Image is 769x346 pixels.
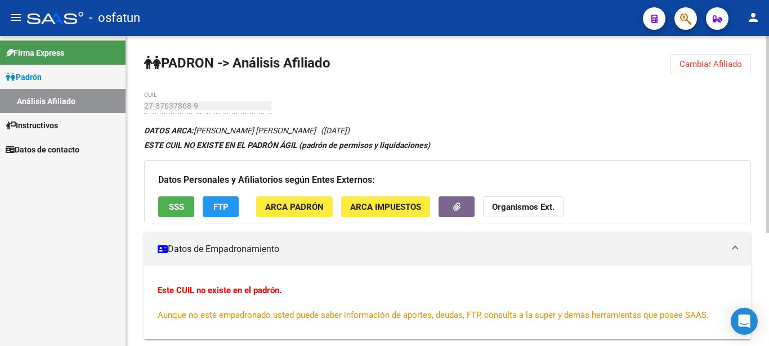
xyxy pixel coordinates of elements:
span: Datos de contacto [6,143,79,156]
button: Organismos Ext. [483,196,564,217]
span: [PERSON_NAME] [PERSON_NAME] [144,126,316,135]
strong: DATOS ARCA: [144,126,194,135]
div: Open Intercom Messenger [731,308,758,335]
button: ARCA Padrón [256,196,333,217]
button: FTP [203,196,239,217]
strong: PADRON -> Análisis Afiliado [144,55,330,71]
button: SSS [158,196,194,217]
span: ([DATE]) [321,126,350,135]
span: Aunque no esté empadronado usted puede saber información de aportes, deudas, FTP, consulta a la s... [158,310,709,320]
span: Cambiar Afiliado [679,59,742,69]
span: ARCA Padrón [265,202,324,212]
strong: Este CUIL no existe en el padrón. [158,285,281,295]
mat-panel-title: Datos de Empadronamiento [158,243,724,255]
span: FTP [213,202,229,212]
span: SSS [169,202,184,212]
h3: Datos Personales y Afiliatorios según Entes Externos: [158,172,737,188]
strong: Organismos Ext. [492,202,555,212]
strong: ESTE CUIL NO EXISTE EN EL PADRÓN ÁGIL (padrón de permisos y liquidaciones) [144,141,430,150]
mat-icon: person [746,11,760,24]
span: ARCA Impuestos [350,202,421,212]
span: Instructivos [6,119,58,132]
button: ARCA Impuestos [341,196,430,217]
span: Firma Express [6,47,64,59]
button: Cambiar Afiliado [670,54,751,74]
div: Datos de Empadronamiento [144,266,751,339]
mat-icon: menu [9,11,23,24]
mat-expansion-panel-header: Datos de Empadronamiento [144,232,751,266]
span: Padrón [6,71,42,83]
span: - osfatun [89,6,140,30]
